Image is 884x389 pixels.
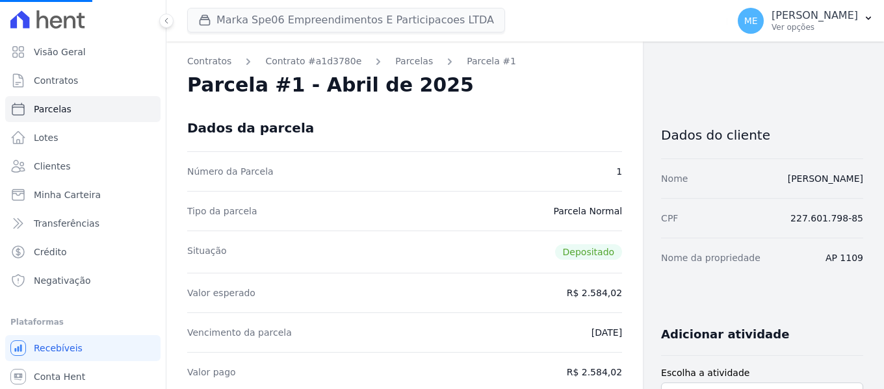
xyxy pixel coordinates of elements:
dt: Nome da propriedade [661,251,760,264]
span: Clientes [34,160,70,173]
a: Parcelas [395,55,433,68]
p: [PERSON_NAME] [772,9,858,22]
a: Parcela #1 [467,55,516,68]
label: Escolha a atividade [661,366,863,380]
a: Contratos [5,68,161,94]
h2: Parcela #1 - Abril de 2025 [187,73,474,97]
a: Crédito [5,239,161,265]
a: Clientes [5,153,161,179]
span: Visão Geral [34,45,86,58]
a: Parcelas [5,96,161,122]
button: Marka Spe06 Empreendimentos E Participacoes LTDA [187,8,505,32]
span: Negativação [34,274,91,287]
p: Ver opções [772,22,858,32]
span: Crédito [34,245,67,258]
dt: Valor pago [187,366,236,379]
span: Lotes [34,131,58,144]
a: Minha Carteira [5,182,161,208]
dd: 227.601.798-85 [790,212,863,225]
a: Recebíveis [5,335,161,361]
dd: R$ 2.584,02 [567,366,622,379]
dt: Tipo da parcela [187,205,257,218]
span: Minha Carteira [34,188,101,201]
h3: Adicionar atividade [661,327,789,342]
span: Transferências [34,217,99,230]
span: Conta Hent [34,370,85,383]
a: [PERSON_NAME] [788,173,863,184]
div: Dados da parcela [187,120,314,136]
dt: CPF [661,212,678,225]
a: Lotes [5,125,161,151]
span: Contratos [34,74,78,87]
nav: Breadcrumb [187,55,622,68]
dt: Valor esperado [187,286,255,299]
dd: AP 1109 [825,251,863,264]
div: Plataformas [10,314,155,330]
dt: Nome [661,172,688,185]
a: Contratos [187,55,231,68]
span: Depositado [555,244,623,260]
h3: Dados do cliente [661,127,863,143]
a: Visão Geral [5,39,161,65]
dt: Vencimento da parcela [187,326,292,339]
span: Parcelas [34,103,71,116]
span: ME [744,16,758,25]
a: Contrato #a1d3780e [265,55,361,68]
dt: Número da Parcela [187,165,274,178]
dd: R$ 2.584,02 [567,286,622,299]
a: Transferências [5,210,161,236]
button: ME [PERSON_NAME] Ver opções [727,3,884,39]
span: Recebíveis [34,342,83,355]
dd: [DATE] [591,326,622,339]
dd: Parcela Normal [553,205,622,218]
dd: 1 [616,165,622,178]
dt: Situação [187,244,227,260]
a: Negativação [5,268,161,294]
